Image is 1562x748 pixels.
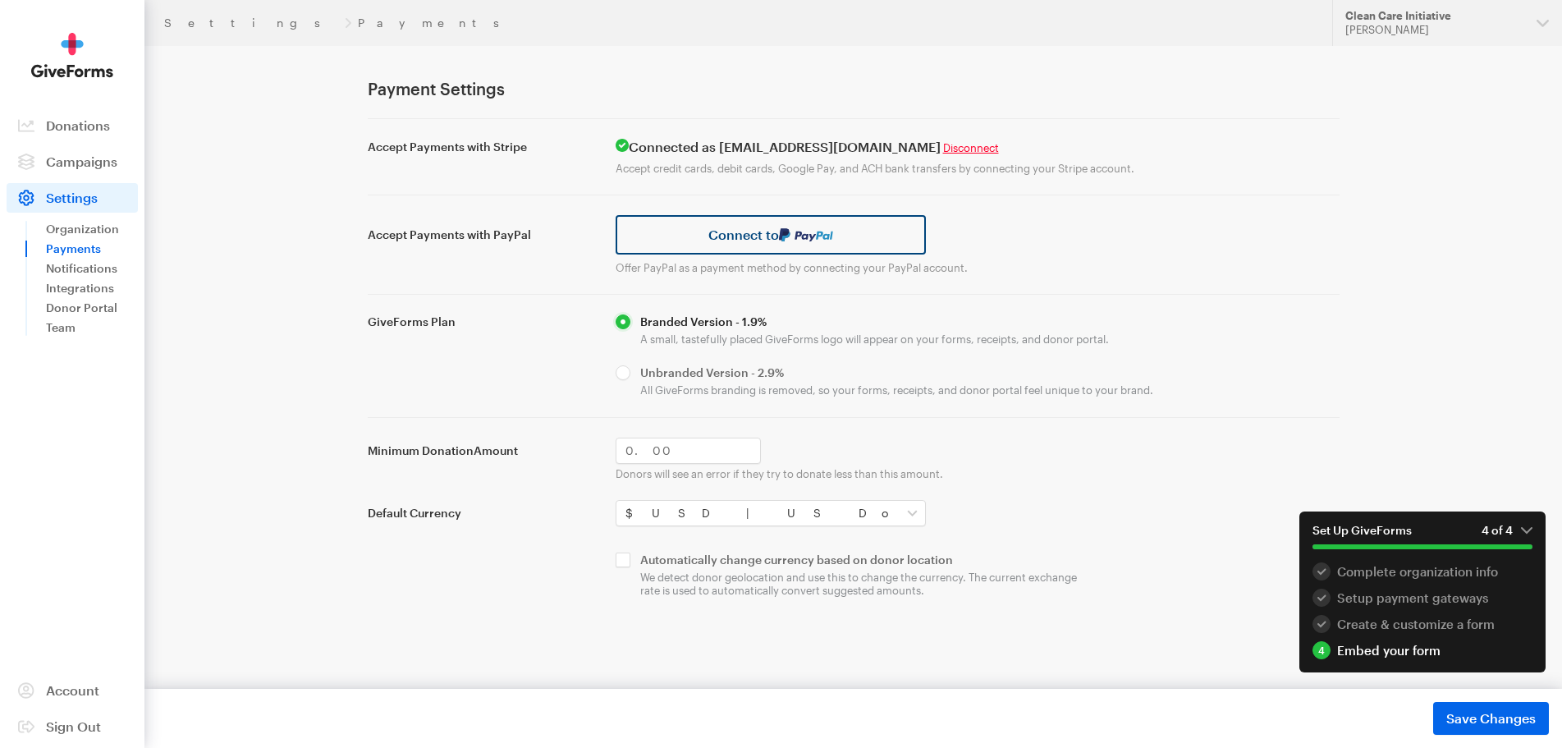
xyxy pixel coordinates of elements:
a: Integrations [46,278,138,298]
div: 4 [1312,641,1331,659]
div: Setup payment gateways [1312,589,1532,607]
label: GiveForms Plan [368,314,596,329]
span: Save Changes [1446,709,1536,728]
span: Amount [474,443,518,457]
a: Donor Portal [46,298,138,318]
div: 1 [1312,562,1331,581]
a: 4 Embed your form [1312,641,1532,659]
a: Sign Out [7,712,138,741]
input: 0.00 [616,438,761,464]
a: Settings [164,16,338,30]
span: Account [46,682,99,698]
a: 3 Create & customize a form [1312,615,1532,633]
div: 2 [1312,589,1331,607]
span: Settings [46,190,98,205]
a: Organization [46,219,138,239]
h4: Connected as [EMAIL_ADDRESS][DOMAIN_NAME] [616,139,1340,155]
span: Donations [46,117,110,133]
div: Complete organization info [1312,562,1532,581]
div: Embed your form [1312,641,1532,659]
a: Connect to [616,215,927,255]
label: Accept Payments with PayPal [368,227,596,242]
label: Accept Payments with Stripe [368,140,596,154]
a: Donations [7,111,138,140]
img: paypal-036f5ec2d493c1c70c99b98eb3a666241af203a93f3fc3b8b64316794b4dcd3f.svg [779,228,833,241]
p: Donors will see an error if they try to donate less than this amount. [616,467,1340,480]
span: Sign Out [46,718,101,734]
p: Offer PayPal as a payment method by connecting your PayPal account. [616,261,1340,274]
div: Clean Care Initiative [1345,9,1523,23]
em: 4 of 4 [1482,523,1532,538]
div: 3 [1312,615,1331,633]
a: Account [7,676,138,705]
a: Disconnect [943,141,999,154]
button: Save Changes [1433,702,1549,735]
a: Notifications [46,259,138,278]
div: [PERSON_NAME] [1345,23,1523,37]
button: Set Up GiveForms4 of 4 [1299,512,1546,562]
label: Minimum Donation [368,443,596,458]
img: GiveForms [31,33,113,78]
a: 2 Setup payment gateways [1312,589,1532,607]
span: Campaigns [46,154,117,169]
p: Accept credit cards, debit cards, Google Pay, and ACH bank transfers by connecting your Stripe ac... [616,162,1340,175]
a: Campaigns [7,147,138,177]
div: Create & customize a form [1312,615,1532,633]
label: Default Currency [368,506,596,521]
h1: Payment Settings [368,79,1340,99]
a: Payments [46,239,138,259]
a: Team [46,318,138,337]
a: Settings [7,183,138,213]
a: 1 Complete organization info [1312,562,1532,581]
